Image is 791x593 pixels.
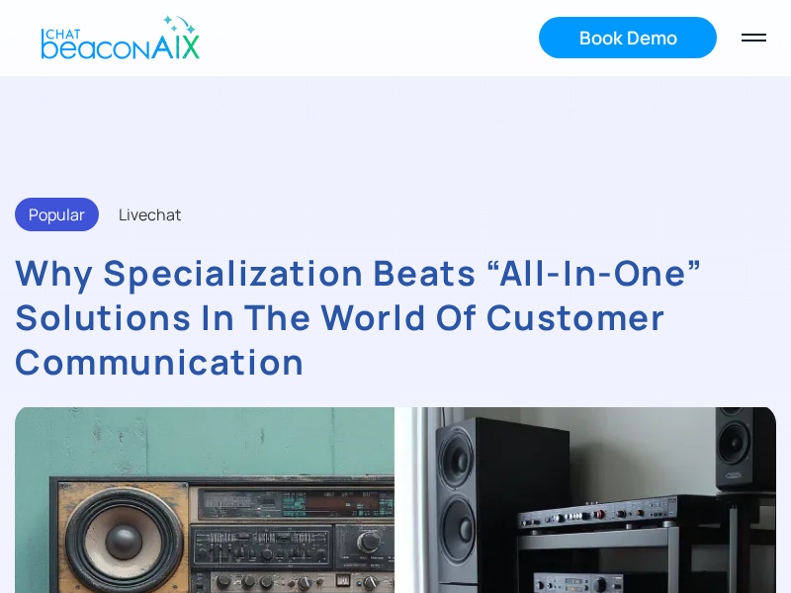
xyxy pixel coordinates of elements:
[15,198,99,231] div: Popular
[25,3,211,72] a: home
[15,251,776,384] h3: Why Specialization Beats “All-in-One” Solutions in the World of Customer Communication
[119,201,181,228] div: Livechat
[579,25,677,50] div: Book Demo
[539,17,717,58] a: Book Demo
